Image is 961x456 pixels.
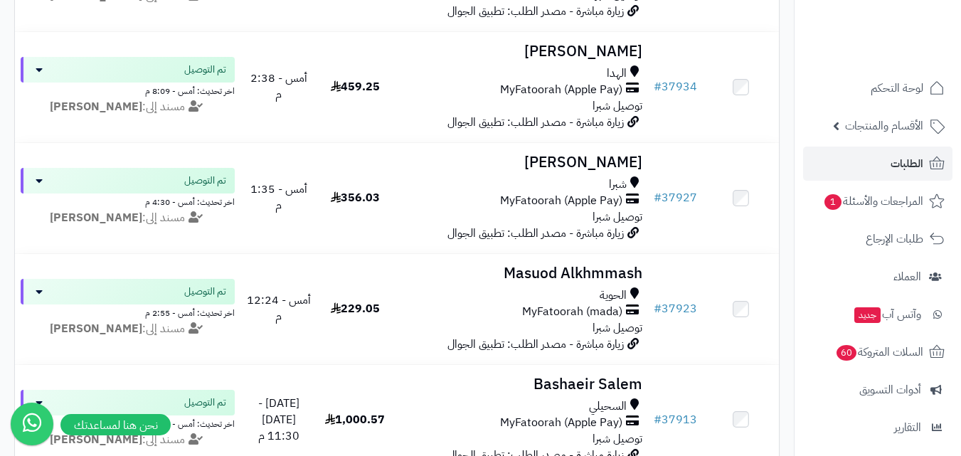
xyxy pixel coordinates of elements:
span: لوحة التحكم [871,78,923,98]
span: التقارير [894,418,921,438]
span: # [654,300,662,317]
span: وآتس آب [853,304,921,324]
span: زيارة مباشرة - مصدر الطلب: تطبيق الجوال [447,114,624,131]
a: العملاء [803,260,952,294]
span: 1 [824,193,842,211]
a: وآتس آبجديد [803,297,952,332]
span: 356.03 [331,189,380,206]
span: تم التوصيل [184,285,226,299]
a: #37934 [654,78,697,95]
span: توصيل شبرا [593,319,642,336]
h3: [PERSON_NAME] [399,154,642,171]
h3: Bashaeir Salem [399,376,642,393]
span: MyFatoorah (mada) [522,304,622,320]
h3: [PERSON_NAME] [399,43,642,60]
span: 60 [836,344,858,361]
a: #37923 [654,300,697,317]
strong: [PERSON_NAME] [50,431,142,448]
span: # [654,411,662,428]
span: [DATE] - [DATE] 11:30 م [258,395,299,445]
span: تم التوصيل [184,63,226,77]
span: أدوات التسويق [859,380,921,400]
span: جديد [854,307,881,323]
span: # [654,78,662,95]
div: اخر تحديث: أمس - 2:55 م [21,304,235,319]
span: زيارة مباشرة - مصدر الطلب: تطبيق الجوال [447,336,624,353]
div: مسند إلى: [10,210,245,226]
span: MyFatoorah (Apple Pay) [500,193,622,209]
div: مسند إلى: [10,432,245,448]
strong: [PERSON_NAME] [50,209,142,226]
span: الأقسام والمنتجات [845,116,923,136]
a: المراجعات والأسئلة1 [803,184,952,218]
div: اخر تحديث: أمس - 8:09 م [21,83,235,97]
span: الحوية [600,287,627,304]
span: 229.05 [331,300,380,317]
a: أدوات التسويق [803,373,952,407]
a: طلبات الإرجاع [803,222,952,256]
div: مسند إلى: [10,321,245,337]
a: لوحة التحكم [803,71,952,105]
span: تم التوصيل [184,396,226,410]
span: السحيلي [589,398,627,415]
span: أمس - 12:24 م [247,292,311,325]
a: #37927 [654,189,697,206]
span: طلبات الإرجاع [866,229,923,249]
span: MyFatoorah (Apple Pay) [500,82,622,98]
a: الطلبات [803,147,952,181]
div: مسند إلى: [10,99,245,115]
strong: [PERSON_NAME] [50,320,142,337]
span: MyFatoorah (Apple Pay) [500,415,622,431]
span: المراجعات والأسئلة [823,191,923,211]
span: الطلبات [891,154,923,174]
span: 459.25 [331,78,380,95]
img: logo-2.png [864,17,947,47]
a: #37913 [654,411,697,428]
span: زيارة مباشرة - مصدر الطلب: تطبيق الجوال [447,225,624,242]
span: توصيل شبرا [593,430,642,447]
span: # [654,189,662,206]
span: أمس - 1:35 م [250,181,307,214]
span: شبرا [609,176,627,193]
span: الهدا [607,65,627,82]
span: السلات المتروكة [835,342,923,362]
span: 1,000.57 [325,411,385,428]
span: توصيل شبرا [593,208,642,226]
span: أمس - 2:38 م [250,70,307,103]
h3: Masuod Alkhmmash [399,265,642,282]
strong: [PERSON_NAME] [50,98,142,115]
span: العملاء [893,267,921,287]
a: التقارير [803,410,952,445]
div: اخر تحديث: أمس - 4:30 م [21,193,235,208]
span: زيارة مباشرة - مصدر الطلب: تطبيق الجوال [447,3,624,20]
span: توصيل شبرا [593,97,642,115]
span: تم التوصيل [184,174,226,188]
a: السلات المتروكة60 [803,335,952,369]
